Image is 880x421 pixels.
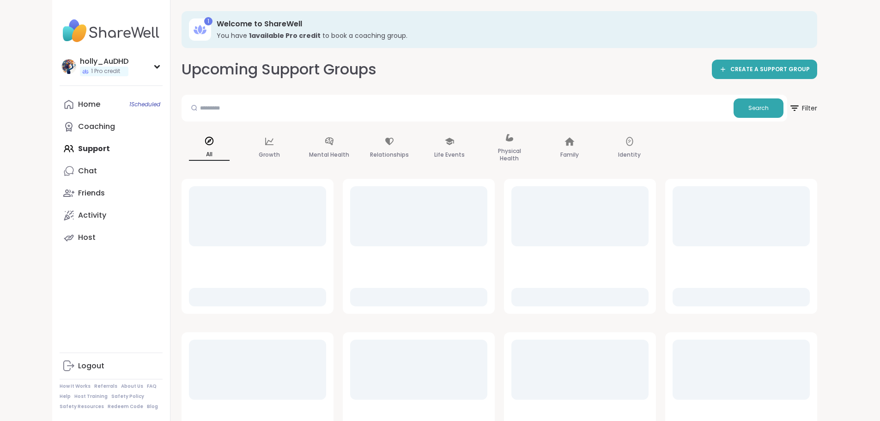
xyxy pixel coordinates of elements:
b: 1 available Pro credit [249,31,321,40]
a: Logout [60,355,163,377]
p: Life Events [434,149,465,160]
a: Referrals [94,383,117,390]
p: Physical Health [489,146,530,164]
h3: Welcome to ShareWell [217,19,804,29]
div: holly_AuDHD [80,56,128,67]
span: 1 Scheduled [129,101,160,108]
button: Search [734,98,783,118]
span: 1 Pro credit [91,67,120,75]
div: 1 [204,17,212,25]
span: CREATE A SUPPORT GROUP [730,66,810,73]
a: FAQ [147,383,157,390]
a: Host [60,226,163,249]
a: Safety Resources [60,403,104,410]
a: CREATE A SUPPORT GROUP [712,60,817,79]
a: Chat [60,160,163,182]
a: Activity [60,204,163,226]
a: Redeem Code [108,403,143,410]
p: Relationships [370,149,409,160]
img: holly_AuDHD [61,59,76,74]
p: Identity [618,149,641,160]
a: How It Works [60,383,91,390]
a: About Us [121,383,143,390]
a: Coaching [60,116,163,138]
a: Friends [60,182,163,204]
p: Growth [259,149,280,160]
p: All [189,149,230,161]
a: Safety Policy [111,393,144,400]
a: Blog [147,403,158,410]
div: Activity [78,210,106,220]
div: Friends [78,188,105,198]
div: Logout [78,361,104,371]
div: Chat [78,166,97,176]
a: Help [60,393,71,400]
div: Coaching [78,122,115,132]
div: Home [78,99,100,110]
img: ShareWell Nav Logo [60,15,163,47]
a: Home1Scheduled [60,93,163,116]
button: Filter [789,95,817,122]
h3: You have to book a coaching group. [217,31,804,40]
p: Family [560,149,579,160]
span: Filter [789,97,817,119]
h2: Upcoming Support Groups [182,59,376,80]
a: Host Training [74,393,108,400]
div: Host [78,232,96,243]
p: Mental Health [309,149,349,160]
span: Search [748,104,769,112]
